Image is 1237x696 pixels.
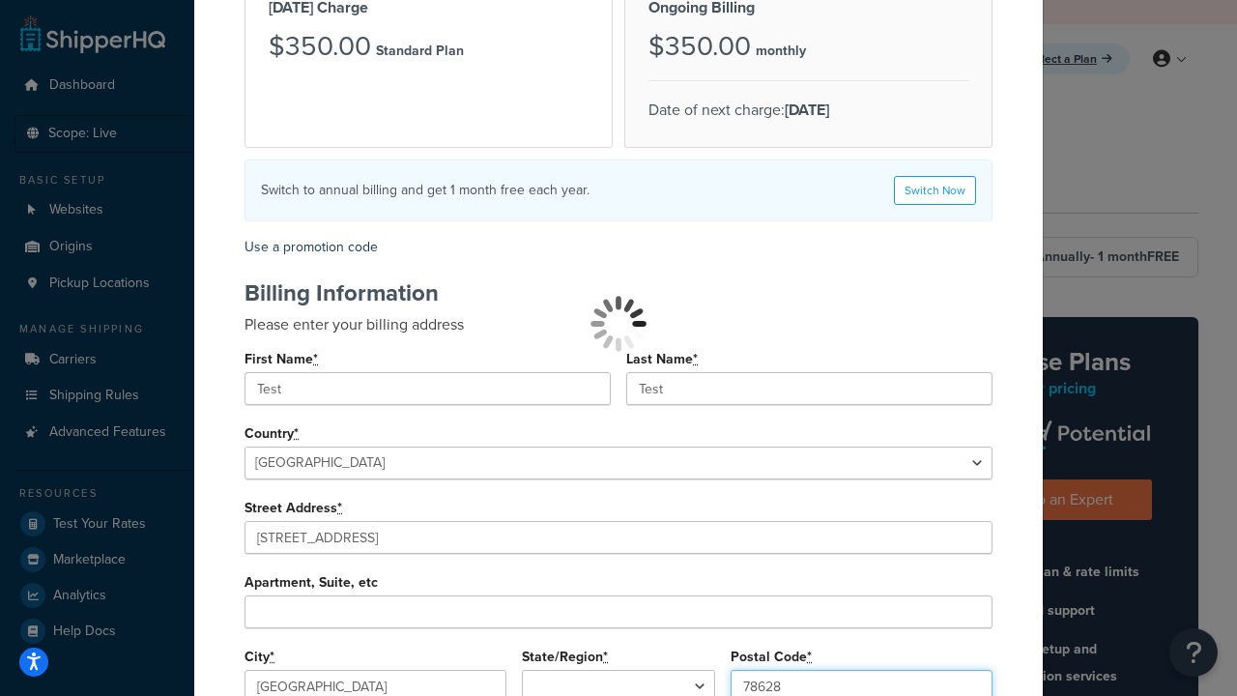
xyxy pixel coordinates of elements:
abbr: required [313,349,318,369]
abbr: required [294,423,299,444]
p: Standard Plan [376,38,464,65]
abbr: required [270,647,274,667]
a: Use a promotion code [245,237,378,257]
abbr: required [693,349,698,369]
h3: $350.00 [269,32,371,62]
label: Apartment, Suite, etc [245,575,378,590]
p: monthly [756,38,806,65]
label: State/Region [522,650,609,665]
input: Enter a location [245,521,992,554]
abbr: required [807,647,812,667]
abbr: required [603,647,608,667]
a: Switch Now [894,176,976,205]
label: Last Name [626,352,699,367]
p: Please enter your billing address [245,313,992,335]
p: Date of next charge: [648,97,968,124]
label: Street Address [245,501,343,516]
label: Postal Code [731,650,813,665]
strong: [DATE] [785,99,829,121]
h3: $350.00 [648,32,751,62]
label: First Name [245,352,319,367]
abbr: required [337,498,342,518]
label: City [245,650,275,665]
h4: Switch to annual billing and get 1 month free each year. [261,180,590,200]
h2: Billing Information [245,280,992,305]
label: Country [245,426,300,442]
